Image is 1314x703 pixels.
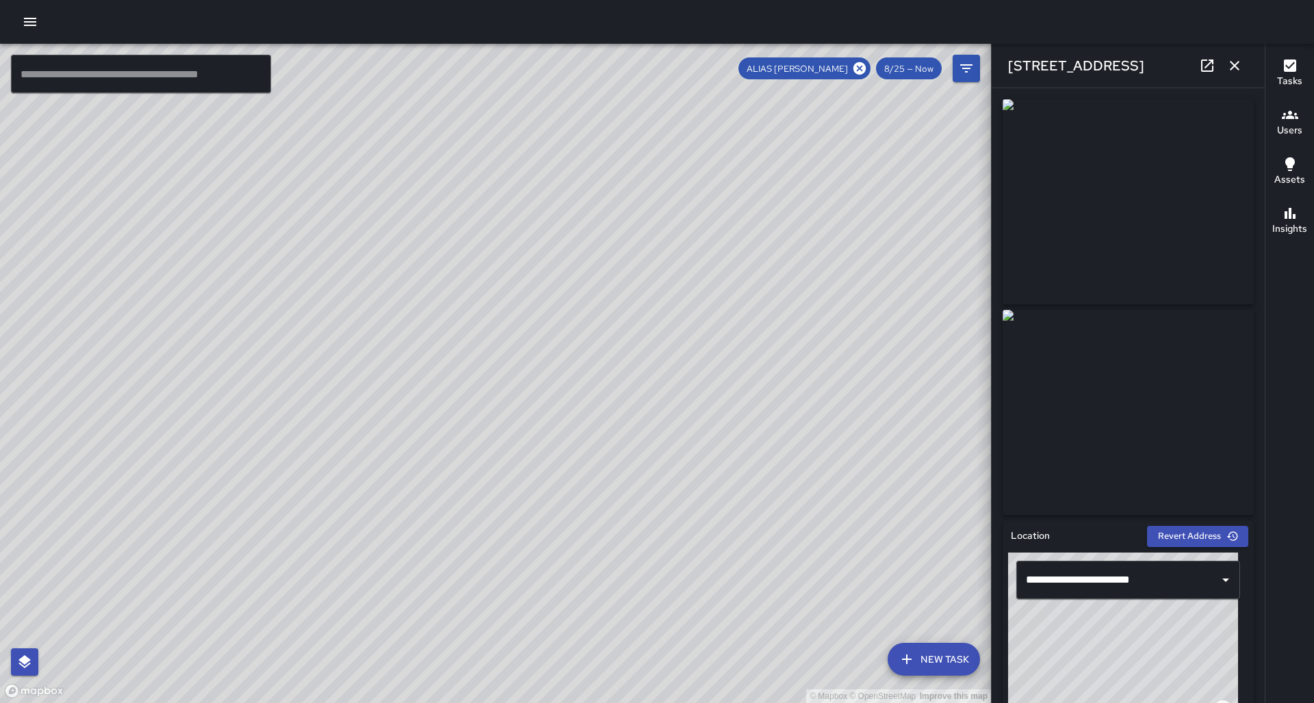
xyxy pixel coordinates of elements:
[1265,98,1314,148] button: Users
[1003,310,1254,515] img: request_images%2F444e1e00-81d6-11f0-bfb9-effb8e5b508e
[1265,49,1314,98] button: Tasks
[1011,529,1050,544] h6: Location
[1265,197,1314,246] button: Insights
[1277,74,1302,89] h6: Tasks
[738,57,871,79] div: ALIAS [PERSON_NAME]
[1272,222,1307,237] h6: Insights
[1274,172,1305,187] h6: Assets
[888,643,980,676] button: New Task
[1216,570,1235,589] button: Open
[1003,99,1254,304] img: request_images%2F41325f10-81d6-11f0-bfb9-effb8e5b508e
[1008,55,1144,77] h6: [STREET_ADDRESS]
[1277,123,1302,138] h6: Users
[1265,148,1314,197] button: Assets
[953,55,980,82] button: Filters
[738,63,856,75] span: ALIAS [PERSON_NAME]
[1147,526,1248,547] button: Revert Address
[876,63,942,75] span: 8/25 — Now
